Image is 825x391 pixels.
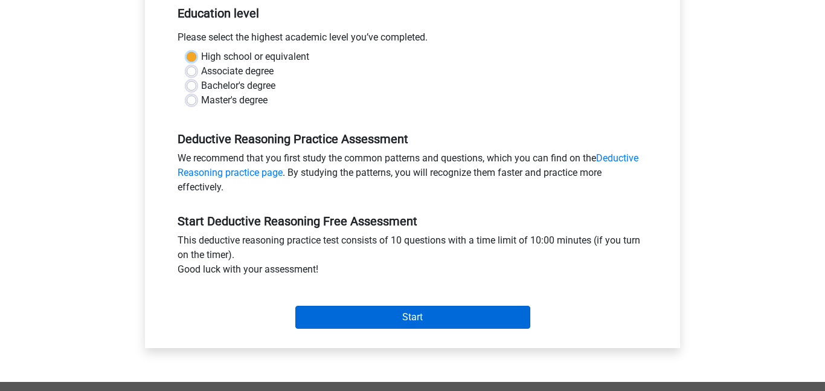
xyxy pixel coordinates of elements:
h5: Start Deductive Reasoning Free Assessment [178,214,647,228]
label: High school or equivalent [201,50,309,64]
h5: Education level [178,1,647,25]
h5: Deductive Reasoning Practice Assessment [178,132,647,146]
div: Please select the highest academic level you’ve completed. [169,30,656,50]
div: We recommend that you first study the common patterns and questions, which you can find on the . ... [169,151,656,199]
div: This deductive reasoning practice test consists of 10 questions with a time limit of 10:00 minute... [169,233,656,282]
label: Bachelor's degree [201,79,275,93]
label: Master's degree [201,93,268,108]
label: Associate degree [201,64,274,79]
input: Start [295,306,530,329]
